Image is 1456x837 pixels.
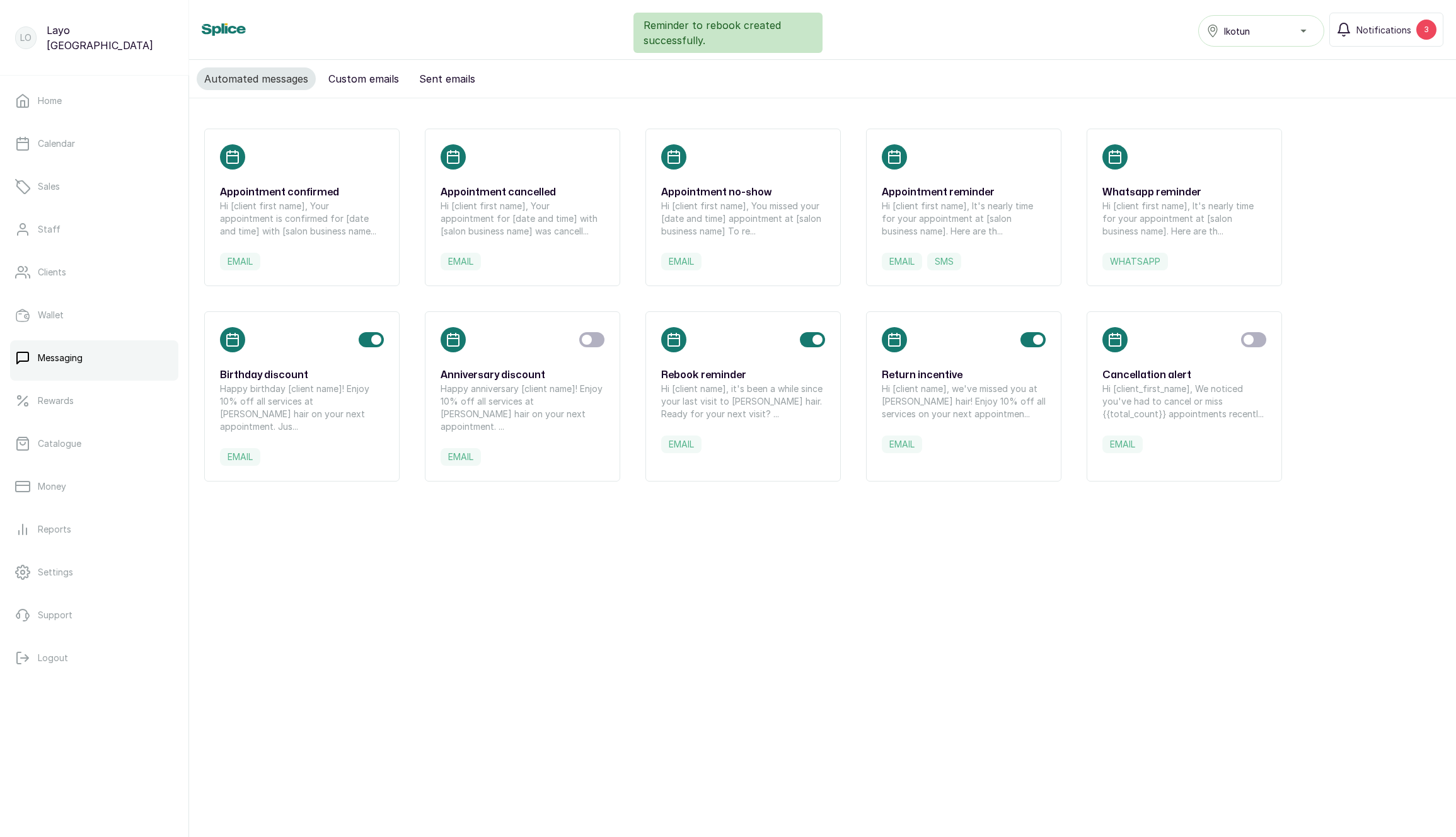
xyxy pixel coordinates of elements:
[882,185,1046,200] h3: Appointment reminder
[882,200,1046,238] p: Hi [client first name], It's nearly time for your appointment at [salon business name]. Here are ...
[1102,383,1266,420] p: Hi [client_first_name], We noticed you've had to cancel or miss {{total_count}} appointments rece...
[10,640,178,676] button: Logout
[882,367,1046,383] h3: Return incentive
[220,200,384,238] p: Hi [client first name], Your appointment is confirmed for [date and time] with [salon business na...
[38,223,61,236] p: Staff
[441,383,604,433] p: Happy anniversary [client name]! Enjoy 10% off all services at [PERSON_NAME] hair on your next ap...
[882,383,1046,420] p: Hi [client name], we've missed you at [PERSON_NAME] hair! Enjoy 10% off all services on your next...
[10,512,178,547] a: Reports
[661,185,825,200] h3: Appointment no-show
[10,469,178,504] a: Money
[882,253,922,270] label: email
[644,18,812,48] p: Reminder to rebook created successfully.
[38,523,71,536] p: Reports
[412,67,483,90] button: Sent emails
[220,367,384,383] h3: Birthday discount
[220,253,260,270] label: email
[38,137,75,150] p: Calendar
[220,383,384,433] p: Happy birthday [client name]! Enjoy 10% off all services at [PERSON_NAME] hair on your next appoi...
[1102,436,1143,453] label: email
[10,426,178,461] a: Catalogue
[441,253,481,270] label: email
[10,83,178,118] a: Home
[321,67,407,90] button: Custom emails
[38,309,64,321] p: Wallet
[10,169,178,204] a: Sales
[38,266,66,279] p: Clients
[661,200,825,238] p: Hi [client first name], You missed your [date and time] appointment at [salon business name] To r...
[10,383,178,418] a: Rewards
[661,436,702,453] label: email
[882,436,922,453] label: email
[927,253,961,270] label: sms
[38,95,62,107] p: Home
[1102,367,1266,383] h3: Cancellation alert
[197,67,316,90] button: Automated messages
[38,437,81,450] p: Catalogue
[441,185,604,200] h3: Appointment cancelled
[220,448,260,466] label: email
[38,352,83,364] p: Messaging
[1102,253,1168,270] label: whatsapp
[441,367,604,383] h3: Anniversary discount
[661,367,825,383] h3: Rebook reminder
[38,395,74,407] p: Rewards
[441,448,481,466] label: email
[441,200,604,238] p: Hi [client first name], Your appointment for [date and time] with [salon business name] was cance...
[661,383,825,420] p: Hi [client name], it's been a while since your last visit to [PERSON_NAME] hair. Ready for your n...
[38,652,68,664] p: Logout
[661,253,702,270] label: email
[1102,200,1266,238] p: Hi [client first name], It's nearly time for your appointment at [salon business name]. Here are ...
[1102,185,1266,200] h3: Whatsapp reminder
[10,126,178,161] a: Calendar
[10,255,178,290] a: Clients
[10,340,178,376] a: Messaging
[38,480,66,493] p: Money
[10,597,178,633] a: Support
[10,297,178,333] a: Wallet
[220,185,384,200] h3: Appointment confirmed
[10,212,178,247] a: Staff
[38,180,60,193] p: Sales
[10,555,178,590] a: Settings
[38,566,73,579] p: Settings
[38,609,72,621] p: Support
